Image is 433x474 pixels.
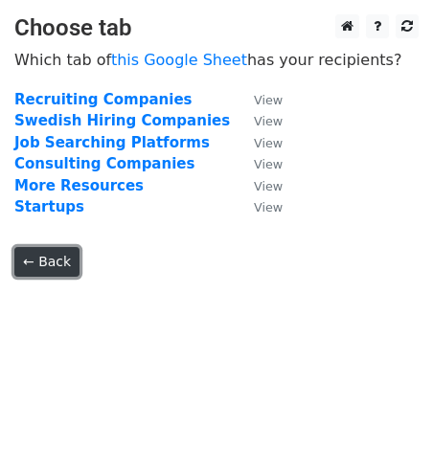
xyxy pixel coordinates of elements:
small: View [254,136,283,150]
iframe: Chat Widget [337,382,433,474]
p: Which tab of has your recipients? [14,50,419,70]
a: Startups [14,198,84,215]
small: View [254,93,283,107]
a: View [235,198,283,215]
a: Job Searching Platforms [14,134,210,151]
a: Swedish Hiring Companies [14,112,230,129]
small: View [254,200,283,214]
a: View [235,112,283,129]
small: View [254,157,283,171]
a: this Google Sheet [111,51,247,69]
small: View [254,114,283,128]
a: Consulting Companies [14,155,194,172]
a: ← Back [14,247,80,277]
a: More Resources [14,177,144,194]
h3: Choose tab [14,14,419,42]
a: View [235,91,283,108]
small: View [254,179,283,193]
a: View [235,177,283,194]
a: Recruiting Companies [14,91,193,108]
a: View [235,134,283,151]
a: View [235,155,283,172]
